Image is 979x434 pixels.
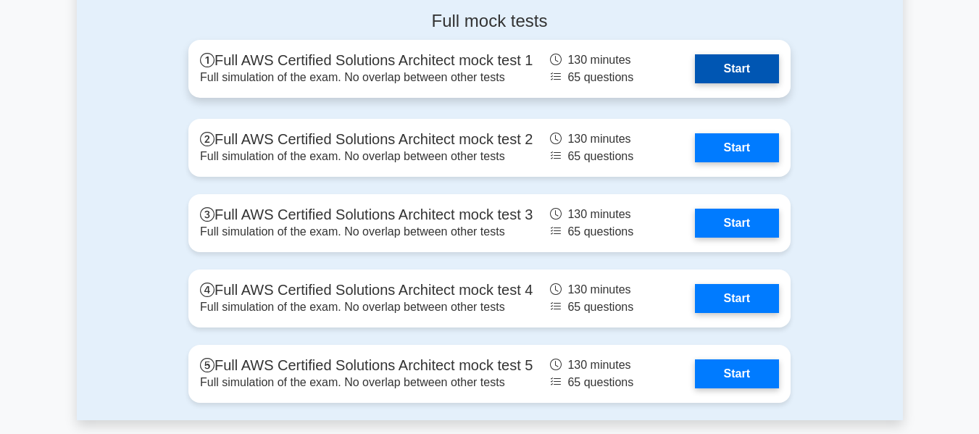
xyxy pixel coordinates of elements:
a: Start [695,54,779,83]
a: Start [695,359,779,388]
a: Start [695,133,779,162]
h4: Full mock tests [188,11,791,32]
a: Start [695,284,779,313]
a: Start [695,209,779,238]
